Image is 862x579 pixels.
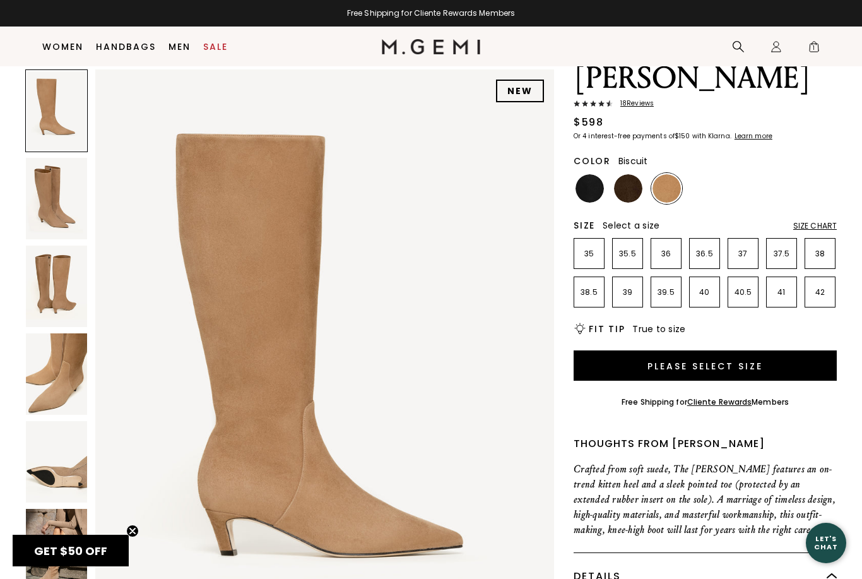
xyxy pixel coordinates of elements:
p: 37.5 [767,249,796,259]
a: Sale [203,42,228,52]
a: 18Reviews [574,100,837,110]
span: 1 [808,43,820,56]
klarna-placement-style-amount: $150 [675,131,690,141]
a: Men [168,42,191,52]
a: Handbags [96,42,156,52]
p: 35.5 [613,249,642,259]
h2: Size [574,220,595,230]
img: Biscuit [652,174,681,203]
img: The Tina [26,158,87,239]
img: Chocolate [614,174,642,203]
img: The Tina [26,246,87,327]
span: Select a size [603,219,659,232]
p: 41 [767,287,796,297]
div: NEW [496,80,544,102]
h2: Color [574,156,611,166]
p: Crafted from soft suede, The [PERSON_NAME] features an on-trend kitten heel and a sleek pointed t... [574,462,837,537]
div: GET $50 OFFClose teaser [13,535,129,566]
p: 36 [651,249,681,259]
p: 38 [805,249,835,259]
a: Learn more [733,133,772,140]
span: Biscuit [618,155,648,167]
p: 39 [613,287,642,297]
p: 40.5 [728,287,758,297]
p: 40 [690,287,719,297]
img: Black [576,174,604,203]
img: The Tina [26,333,87,415]
div: $598 [574,115,603,130]
span: True to size [632,323,685,335]
button: Close teaser [126,525,139,537]
klarna-placement-style-cta: Learn more [735,131,772,141]
span: GET $50 OFF [34,543,107,559]
img: The Tina [26,421,87,503]
div: Thoughts from [PERSON_NAME] [574,436,837,451]
a: Cliente Rewards [687,397,752,407]
div: Size Chart [793,221,837,231]
p: 39.5 [651,287,681,297]
div: Free Shipping for Members [622,397,789,407]
klarna-placement-style-body: with Klarna [692,131,733,141]
p: 42 [805,287,835,297]
klarna-placement-style-body: Or 4 interest-free payments of [574,131,675,141]
span: 18 Review s [613,100,654,107]
img: M.Gemi [382,39,481,54]
a: Women [42,42,83,52]
h2: Fit Tip [589,324,625,334]
p: 36.5 [690,249,719,259]
p: 35 [574,249,604,259]
p: 37 [728,249,758,259]
p: 38.5 [574,287,604,297]
button: Please select size [574,350,837,381]
div: Let's Chat [806,535,846,551]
